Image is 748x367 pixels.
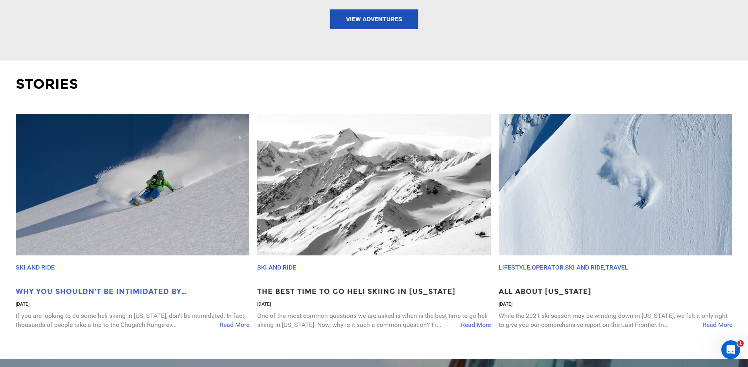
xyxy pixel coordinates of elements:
span: Read More [702,321,732,330]
iframe: Intercom live chat [721,340,740,359]
a: Ski and Ride [16,264,55,271]
img: alaska-valdez-2-1-800x500.jpg [257,114,491,255]
a: Ski and Ride [565,264,604,271]
a: Why You Shouldn’t Be Intimidated By [PERSON_NAME] Skiing in [US_STATE] [16,287,249,297]
p: [DATE] [499,301,732,308]
p: [DATE] [257,301,491,308]
p: Stories [16,74,732,94]
img: points-north-800x500.png [16,114,249,255]
a: Ski and Ride [257,264,296,271]
span: , [563,264,565,271]
img: 0-800x500.jpg [499,114,732,255]
span: , [530,264,532,271]
span: 1 [737,340,744,347]
p: One of the most common questions we are asked is when is the best time to go heli skiing in [US_S... [257,312,491,330]
span: , [604,264,605,271]
p: [DATE] [16,301,249,308]
span: Read More [461,321,491,330]
p: While the 2021 ski season may be winding down in [US_STATE], we felt it only right to give you ou... [499,312,732,330]
a: All About [US_STATE] [499,287,732,297]
a: Lifestyle [499,264,530,271]
a: View Adventures [330,9,418,29]
a: Travel [605,264,628,271]
a: The Best Time To Go Heli Skiing In [US_STATE] [257,287,491,297]
span: Read More [219,321,249,330]
a: Operator [532,264,563,271]
p: If you are looking to do some heli skiing in [US_STATE], don’t be intimidated. In fact, thousands... [16,312,249,330]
